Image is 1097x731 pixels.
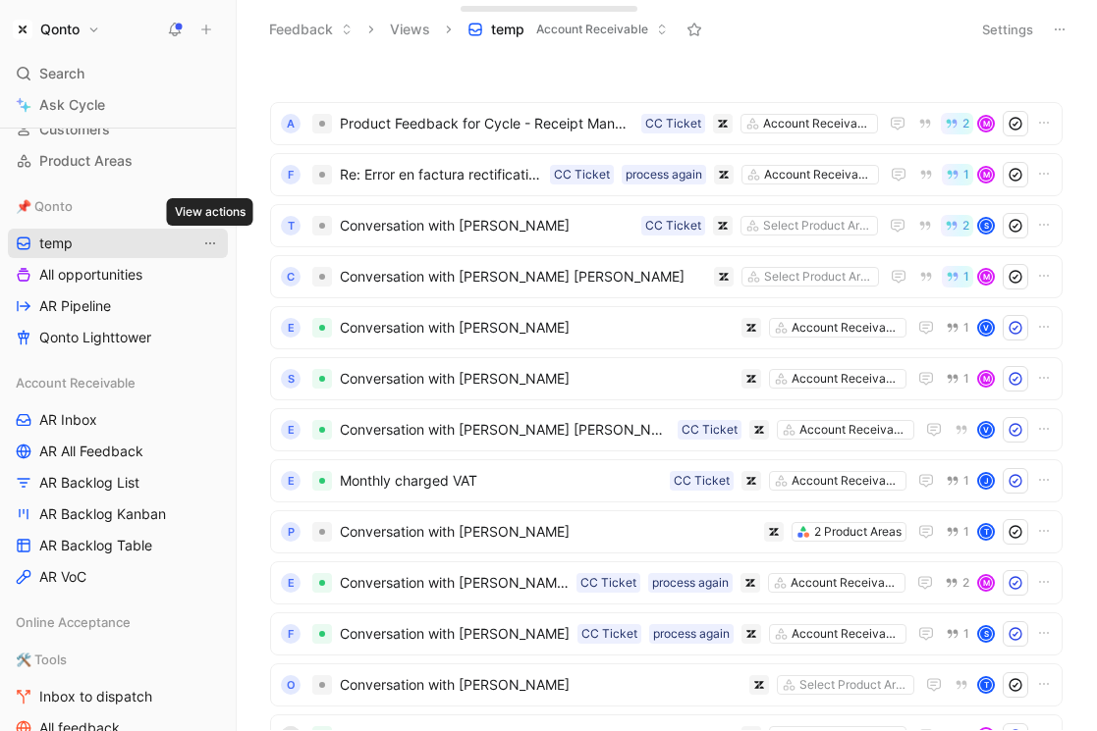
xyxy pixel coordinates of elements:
[792,471,902,491] div: Account Receivable
[963,373,969,385] span: 1
[491,20,524,39] span: temp
[792,318,902,338] div: Account Receivable
[792,369,902,389] div: Account Receivable
[8,146,228,176] a: Product Areas
[963,169,969,181] span: 1
[39,296,111,316] span: AR Pipeline
[8,531,228,560] a: AR Backlog Table
[8,562,228,592] a: AR VoC
[39,234,73,253] span: temp
[979,423,993,437] div: V
[270,306,1063,349] a: eConversation with [PERSON_NAME]Account Receivable1V
[16,612,131,632] span: Online Acceptance
[8,607,228,637] div: Online Acceptance
[260,15,361,44] button: Feedback
[39,536,152,555] span: AR Backlog Table
[270,408,1063,451] a: eConversation with [PERSON_NAME] [PERSON_NAME]Account ReceivableCC TicketV
[270,357,1063,400] a: sConversation with [PERSON_NAME]Account Receivable1M
[653,624,730,644] div: process again
[979,219,993,233] div: S
[8,191,228,352] div: 📌 QontotempView actionsAll opportunitiesAR PipelineQonto Lighttower
[281,471,301,491] div: e
[764,165,874,184] div: Account Receivable
[979,168,993,182] div: M
[799,675,909,695] div: Select Product Areas
[200,234,220,253] button: View actions
[8,59,228,88] div: Search
[8,468,228,497] a: AR Backlog List
[39,442,143,461] span: AR All Feedback
[281,369,301,389] div: s
[340,571,569,595] span: Conversation with [PERSON_NAME]
[8,368,228,397] div: Account Receivable
[942,470,973,492] button: 1
[979,627,993,641] div: S
[39,410,97,430] span: AR Inbox
[13,20,32,39] img: Qonto
[963,475,969,487] span: 1
[652,573,729,593] div: process again
[281,114,301,133] div: a
[799,420,909,440] div: Account Receivable
[8,229,228,258] a: tempView actions
[8,437,228,466] a: AR All Feedback
[8,291,228,321] a: AR Pipeline
[340,265,706,288] span: Conversation with [PERSON_NAME] [PERSON_NAME]
[270,459,1063,502] a: eMonthly charged VATAccount ReceivableCC Ticket1J
[979,576,993,590] div: M
[942,368,973,390] button: 1
[580,573,636,593] div: CC Ticket
[8,499,228,529] a: AR Backlog Kanban
[814,522,902,542] div: 2 Product Areas
[8,191,228,221] div: 📌 Qonto
[963,322,969,334] span: 1
[281,624,301,644] div: f
[791,573,901,593] div: Account Receivable
[979,270,993,284] div: M
[8,16,105,43] button: QontoQonto
[979,474,993,488] div: J
[39,567,86,587] span: AR VoC
[39,328,151,347] span: Qonto Lighttower
[8,682,228,711] a: Inbox to dispatch
[16,196,73,216] span: 📌 Qonto
[942,164,973,185] button: 1
[8,607,228,643] div: Online Acceptance
[340,622,570,646] span: Conversation with [PERSON_NAME]
[979,678,993,692] div: T
[340,367,734,391] span: Conversation with [PERSON_NAME]
[281,573,301,593] div: e
[979,117,993,131] div: M
[340,520,756,544] span: Conversation with [PERSON_NAME]
[8,90,228,120] a: Ask Cycle
[281,318,301,338] div: e
[281,216,301,235] div: t
[340,469,662,493] span: Monthly charged VAT
[340,214,633,237] span: Conversation with [PERSON_NAME]
[962,118,969,130] span: 2
[39,265,142,285] span: All opportunities
[979,372,993,386] div: M
[340,418,670,442] span: Conversation with [PERSON_NAME] [PERSON_NAME]
[979,525,993,539] div: T
[962,577,969,589] span: 2
[381,15,439,44] button: Views
[459,15,677,44] button: tempAccount Receivable
[281,420,301,440] div: e
[39,473,139,493] span: AR Backlog List
[281,675,301,695] div: o
[8,323,228,352] a: Qonto Lighttower
[270,663,1063,706] a: oConversation with [PERSON_NAME]Select Product AreasT
[536,20,648,39] span: Account Receivable
[8,645,228,674] div: 🛠️ Tools
[763,114,873,133] div: Account Receivable
[942,317,973,339] button: 1
[626,165,702,184] div: process again
[270,255,1063,298] a: cConversation with [PERSON_NAME] [PERSON_NAME]Select Product Areas1M
[682,420,738,440] div: CC Ticket
[8,405,228,435] a: AR Inbox
[941,215,973,236] button: 2
[963,526,969,538] span: 1
[942,266,973,287] button: 1
[942,623,973,645] button: 1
